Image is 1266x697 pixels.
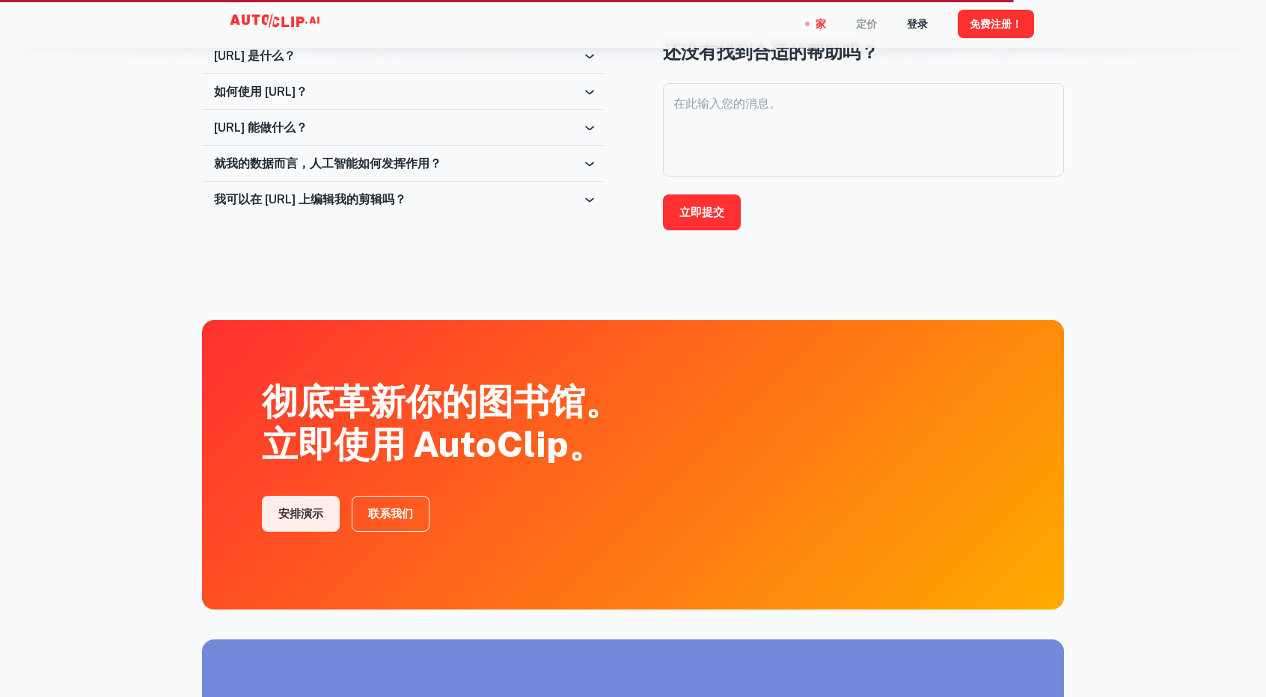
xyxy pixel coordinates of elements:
font: 立即提交 [679,206,724,218]
button: 立即提交 [663,194,741,230]
div: 如何使用 [URL]？ [202,74,603,110]
font: 定价 [856,19,877,31]
font: 彻底革新你的图书馆。 [262,380,621,423]
font: 家 [816,19,826,31]
font: 如何使用 [URL]？ [214,85,308,99]
font: 登录 [907,19,928,31]
font: [URL] 是什么？ [214,49,296,63]
a: 安排演示 [262,496,340,532]
font: 免费注册！ [970,19,1022,31]
font: 安排演示 [278,507,323,520]
div: 我可以在 [URL] 上编辑我的剪辑吗？ [202,182,603,218]
font: 我可以在 [URL] 上编辑我的剪辑吗？ [214,192,406,206]
button: 免费注册！ [958,10,1034,37]
font: 就我的数据而言，人工智能如何发挥作用？ [214,156,441,171]
font: 立即使​​用 AutoClip。 [262,423,605,465]
div: [URL] 能做什么？ [202,110,603,146]
font: [URL] 能做什么？ [214,120,308,135]
a: 联系我们 [352,496,429,532]
div: 就我的数据而言，人工智能如何发挥作用？ [202,146,603,182]
div: [URL] 是什么？ [202,38,603,74]
font: 联系我们 [368,507,413,520]
font: 还没有找到合适的帮助吗？ [663,41,878,62]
